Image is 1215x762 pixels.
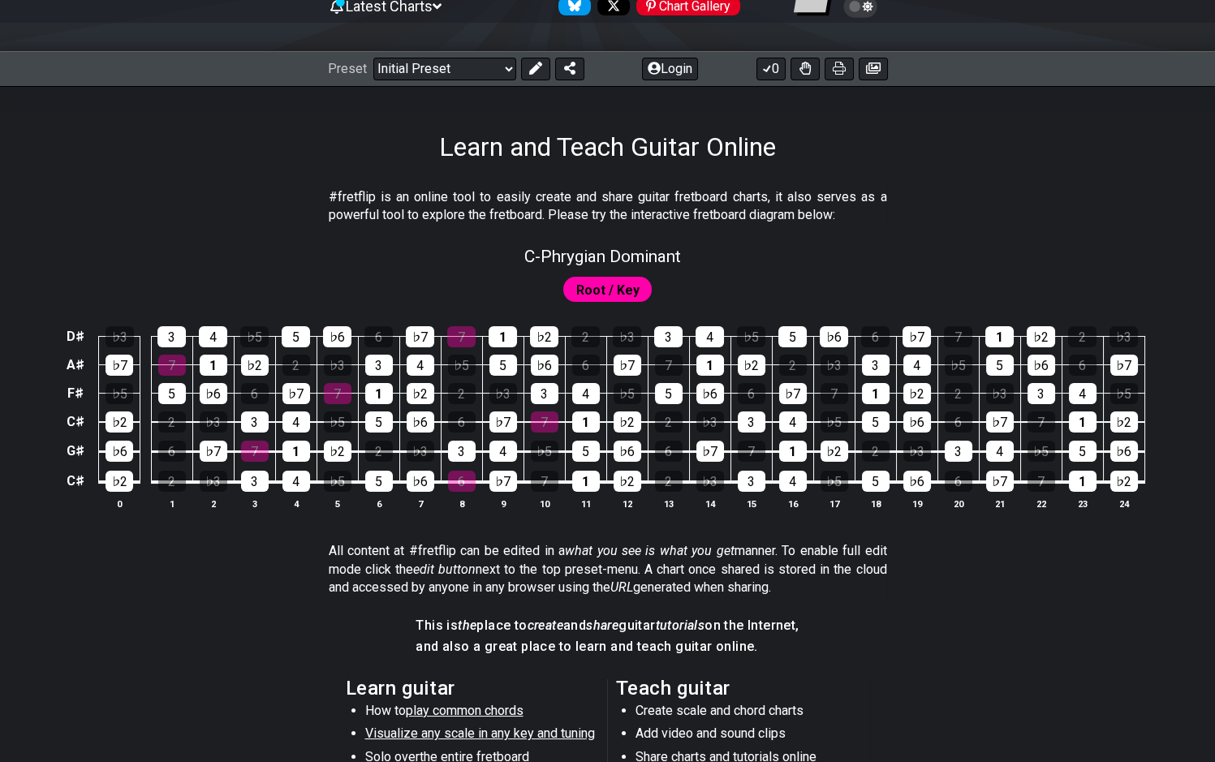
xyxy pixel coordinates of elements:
div: 1 [779,441,807,462]
div: ♭3 [613,326,641,347]
div: ♭5 [106,383,133,404]
div: 1 [862,383,890,404]
div: ♭5 [240,326,269,347]
div: 2 [158,411,186,433]
th: 12 [606,495,648,512]
th: 21 [979,495,1020,512]
div: 2 [571,326,600,347]
em: create [528,618,563,633]
div: 5 [158,383,186,404]
div: 4 [1069,383,1097,404]
div: 4 [779,471,807,492]
div: ♭2 [821,441,848,462]
div: 6 [945,471,972,492]
div: ♭7 [779,383,807,404]
div: ♭5 [821,471,848,492]
div: 1 [985,326,1014,347]
div: ♭2 [614,411,641,433]
div: 7 [738,441,765,462]
div: ♭2 [106,411,133,433]
em: share [586,618,618,633]
th: 16 [772,495,813,512]
div: ♭2 [903,383,931,404]
div: 5 [489,355,517,376]
div: ♭6 [1028,355,1055,376]
div: 6 [448,411,476,433]
div: 7 [241,441,269,462]
div: ♭6 [1110,441,1138,462]
div: 3 [157,326,186,347]
div: 4 [489,441,517,462]
th: 11 [565,495,606,512]
div: ♭6 [200,383,227,404]
th: 9 [482,495,523,512]
div: 2 [655,471,683,492]
div: 3 [241,411,269,433]
div: ♭5 [1028,441,1055,462]
div: 2 [655,411,683,433]
div: ♭6 [407,411,434,433]
div: 4 [903,355,931,376]
div: ♭5 [737,326,765,347]
div: 3 [654,326,683,347]
div: ♭2 [614,471,641,492]
li: Add video and sound clips [636,725,867,747]
div: 5 [365,411,393,433]
div: 1 [1069,471,1097,492]
h2: Learn guitar [346,679,600,697]
div: ♭5 [324,411,351,433]
th: 1 [151,495,192,512]
div: 2 [779,355,807,376]
div: 7 [944,326,972,347]
div: 2 [1068,326,1097,347]
th: 5 [317,495,358,512]
span: C - Phrygian Dominant [524,247,681,266]
span: First enable full edit mode to edit [576,278,640,302]
div: 3 [241,471,269,492]
div: ♭7 [986,471,1014,492]
div: 7 [158,355,186,376]
div: ♭3 [986,383,1014,404]
div: ♭2 [241,355,269,376]
div: 6 [241,383,269,404]
th: 17 [813,495,855,512]
div: 3 [945,441,972,462]
div: 7 [447,326,476,347]
td: G♯ [63,436,88,466]
h1: Learn and Teach Guitar Online [439,131,776,162]
div: ♭2 [106,471,133,492]
div: ♭5 [821,411,848,433]
button: Print [825,58,854,80]
div: ♭7 [1110,355,1138,376]
th: 14 [689,495,730,512]
em: URL [610,579,633,595]
div: 5 [282,326,310,347]
div: 2 [158,471,186,492]
div: 1 [696,355,724,376]
th: 24 [1103,495,1144,512]
div: 5 [862,411,890,433]
div: 6 [1069,355,1097,376]
div: ♭6 [903,411,931,433]
div: ♭6 [614,441,641,462]
div: 2 [862,441,890,462]
div: ♭7 [696,441,724,462]
div: ♭7 [903,326,931,347]
div: ♭2 [324,441,351,462]
div: ♭7 [106,355,133,376]
th: 10 [523,495,565,512]
div: ♭6 [323,326,351,347]
div: ♭3 [106,326,134,347]
th: 15 [730,495,772,512]
div: 4 [696,326,724,347]
td: F♯ [63,379,88,407]
div: 6 [364,326,393,347]
div: 1 [200,355,227,376]
div: ♭2 [1110,411,1138,433]
div: ♭7 [986,411,1014,433]
div: 7 [655,355,683,376]
th: 8 [441,495,482,512]
em: tutorials [656,618,705,633]
div: ♭7 [489,471,517,492]
div: ♭5 [324,471,351,492]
